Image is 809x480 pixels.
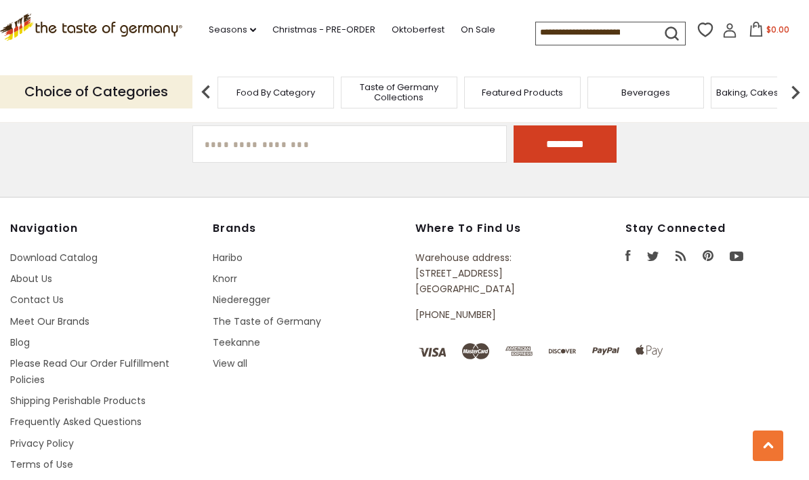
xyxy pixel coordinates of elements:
[415,222,565,236] h4: Where to find us
[415,251,565,298] p: Warehouse address: [STREET_ADDRESS] [GEOGRAPHIC_DATA]
[10,315,89,329] a: Meet Our Brands
[192,79,220,106] img: previous arrow
[392,23,444,38] a: Oktoberfest
[213,294,270,307] a: Niederegger
[209,23,256,38] a: Seasons
[213,357,247,371] a: View all
[213,273,237,286] a: Knorr
[10,222,199,236] h4: Navigation
[213,336,260,350] a: Teekanne
[10,336,30,350] a: Blog
[213,252,243,265] a: Haribo
[10,437,74,451] a: Privacy Policy
[213,315,321,329] a: The Taste of Germany
[625,222,799,236] h4: Stay Connected
[740,22,797,43] button: $0.00
[10,252,98,265] a: Download Catalog
[621,88,670,98] a: Beverages
[10,416,142,429] a: Frequently Asked Questions
[482,88,563,98] a: Featured Products
[345,83,453,103] a: Taste of Germany Collections
[10,395,146,408] a: Shipping Perishable Products
[10,273,52,286] a: About Us
[766,24,789,36] span: $0.00
[10,294,64,307] a: Contact Us
[415,308,496,322] a: [PHONE_NUMBER]
[461,23,495,38] a: On Sale
[272,23,375,38] a: Christmas - PRE-ORDER
[10,357,169,386] a: Please Read Our Order Fulfillment Policies
[236,88,315,98] a: Food By Category
[213,222,402,236] h4: Brands
[10,458,73,472] a: Terms of Use
[782,79,809,106] img: next arrow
